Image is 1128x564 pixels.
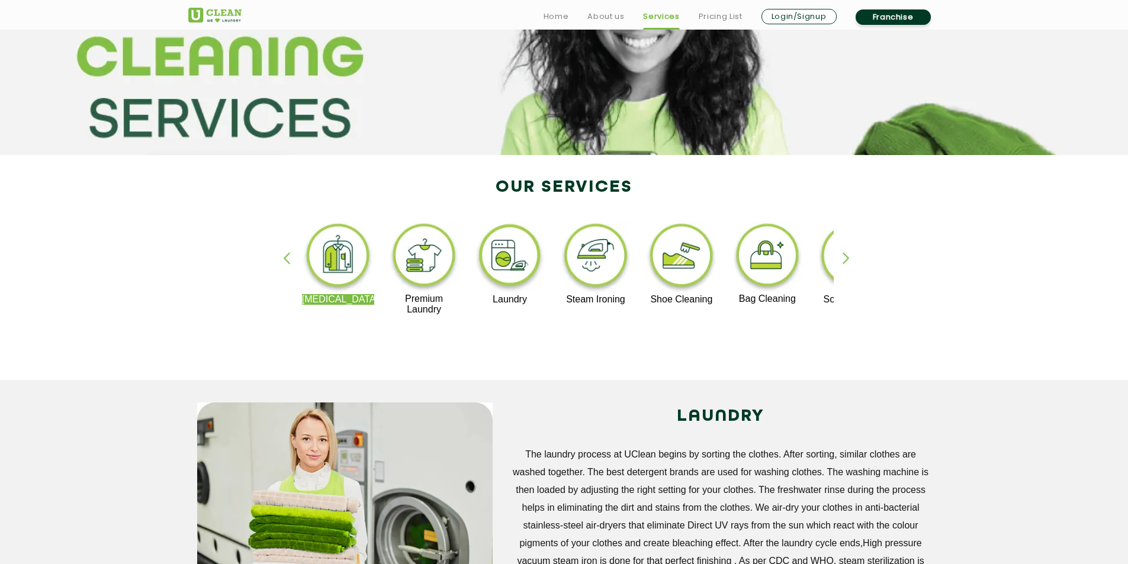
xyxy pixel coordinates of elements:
[474,294,547,305] p: Laundry
[544,9,569,24] a: Home
[560,221,632,294] img: steam_ironing_11zon.webp
[302,294,375,305] p: [MEDICAL_DATA]
[856,9,931,25] a: Franchise
[731,294,804,304] p: Bag Cleaning
[302,221,375,294] img: dry_cleaning_11zon.webp
[510,402,931,431] h2: LAUNDRY
[645,294,718,305] p: Shoe Cleaning
[645,221,718,294] img: shoe_cleaning_11zon.webp
[388,294,461,315] p: Premium Laundry
[388,221,461,294] img: premium_laundry_cleaning_11zon.webp
[761,9,837,24] a: Login/Signup
[643,9,679,24] a: Services
[731,221,804,294] img: bag_cleaning_11zon.webp
[188,8,242,22] img: UClean Laundry and Dry Cleaning
[474,221,547,294] img: laundry_cleaning_11zon.webp
[817,221,889,294] img: sofa_cleaning_11zon.webp
[587,9,624,24] a: About us
[699,9,743,24] a: Pricing List
[560,294,632,305] p: Steam Ironing
[817,294,889,305] p: Sofa Cleaning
